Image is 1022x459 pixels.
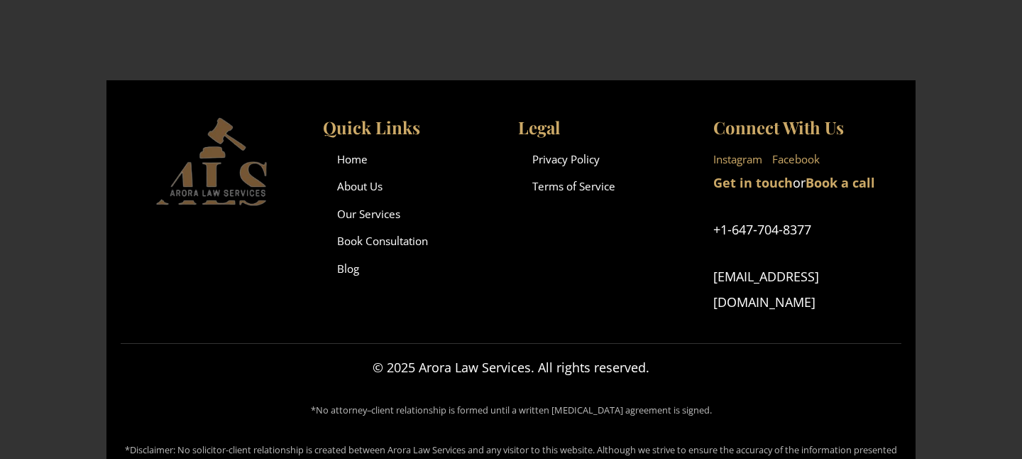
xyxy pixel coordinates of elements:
h3: Quick Links [323,116,504,140]
a: Terms of Service [532,179,615,193]
a: About Us [337,179,383,193]
p: © 2025 Arora Law Services. All rights reserved. [121,355,901,380]
p: +1‑647‑704‑8377 [713,217,894,242]
h3: Legal [518,116,699,140]
img: Arora Law Services [128,116,309,207]
h3: Connect With Us [713,116,894,140]
a: Book a call [806,174,875,191]
a: Home [337,152,368,166]
p: or [713,170,894,195]
a: Book Consultation [337,234,428,248]
a: Get in touch [713,174,793,191]
a: Privacy Policy [532,152,600,166]
a: Facebook [772,148,820,170]
a: [EMAIL_ADDRESS][DOMAIN_NAME] [713,268,819,310]
p: *No attorney–client relationship is formed until a written [MEDICAL_DATA] agreement is signed. [121,401,901,420]
a: Instagram [713,148,762,170]
a: Blog [337,261,359,276]
a: Our Services [337,207,400,221]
